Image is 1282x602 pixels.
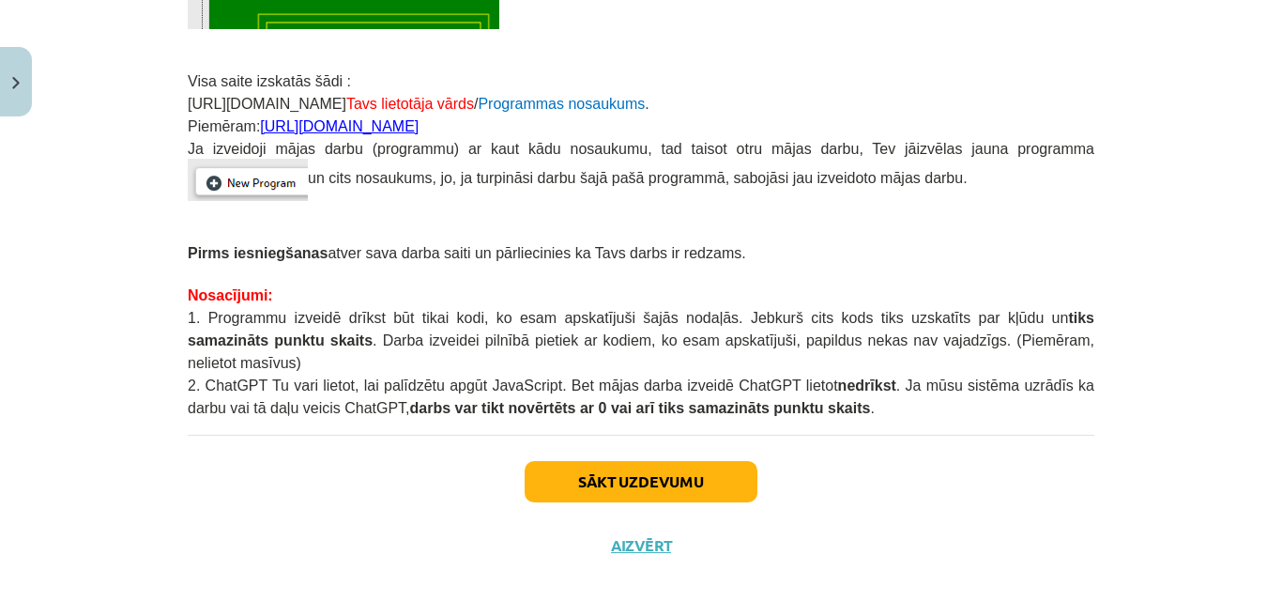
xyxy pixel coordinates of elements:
[838,378,896,394] b: nedrīkst
[346,96,474,112] span: Tavs lietotāja vārds
[260,118,419,134] a: [URL][DOMAIN_NAME]
[188,310,1094,348] b: tiks samazināts punktu skaits
[188,159,308,201] img: E5SmAQcgBGNEsD2CFCYDZ2f8FKhSKy9FBhHeghQBYDiAIgP1fIMsF2Pf5mBCYjRVWzwqDIAZ2nIj2iWsE0DwKCCIQogGzCfVC...
[12,77,20,89] img: icon-close-lesson-0947bae3869378f0d4975bcd49f059093ad1ed9edebbc8119c70593378902aed.svg
[188,141,1094,187] span: Ja izveidoji mājas darbu (programmu) ar kaut kādu nosaukumu, tad taisot otru mājas darbu, Tev jāi...
[188,287,273,303] span: Nosacījumi:
[188,378,1094,416] span: 2. ChatGPT Tu vari lietot, lai palīdzētu apgūt JavaScript. Bet mājas darba izveidē ChatGPT lietot...
[410,400,871,416] b: darbs var tikt novērtēts ar 0 vai arī tiks samazināts punktu skaits
[188,245,328,261] span: Pirms iesniegšanas
[328,245,745,261] span: atver sava darba saiti un pārliecinies ka Tavs darbs ir redzams.
[605,536,677,555] button: Aizvērt
[188,310,1094,371] span: 1. Programmu izveidē drīkst būt tikai kodi, ko esam apskatījuši šajās nodaļās. Jebkurš cits kods ...
[525,461,757,502] button: Sākt uzdevumu
[188,96,649,112] span: [URL][DOMAIN_NAME] / .
[188,118,419,134] span: Piemēram:
[188,73,351,89] span: Visa saite izskatās šādi :
[478,96,645,112] span: Programmas nosaukums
